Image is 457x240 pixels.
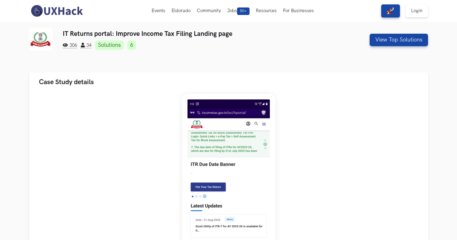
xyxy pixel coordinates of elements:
img: rocket [387,7,394,15]
h3: IT Returns portal: Improve Income Tax Filing Landing page [63,30,327,38]
span: 34 [81,43,91,48]
img: IT Returns portal logo [29,27,52,51]
span: 306 [63,43,77,48]
a: 6 [127,41,136,50]
span: 50+ [237,7,250,15]
a: Solutions [95,41,124,50]
button: View Top Solutions [370,34,428,46]
span: Case Study details [39,78,94,86]
a: Login [406,4,428,17]
img: UXHack-logo.png [29,4,85,17]
button: Case Study details [29,72,428,92]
